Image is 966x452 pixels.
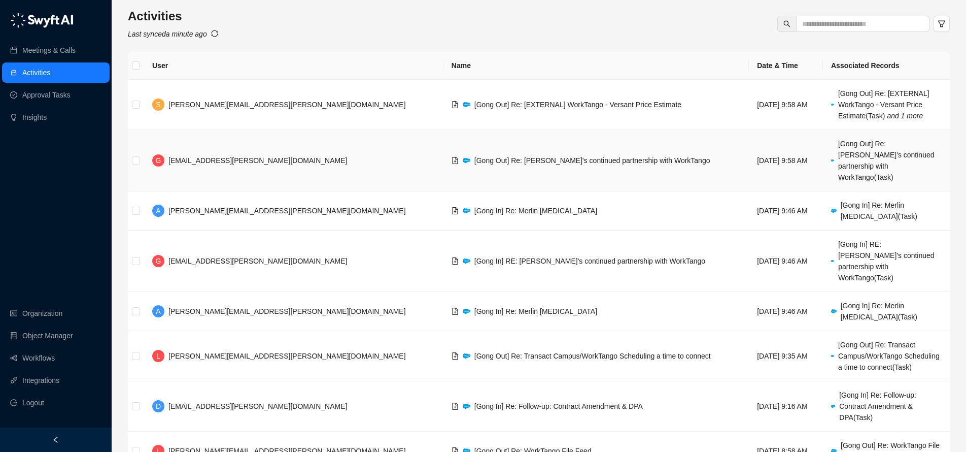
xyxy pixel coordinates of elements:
[463,259,470,264] img: salesforce-ChMvK6Xa.png
[938,20,946,28] span: filter
[168,402,347,410] span: [EMAIL_ADDRESS][PERSON_NAME][DOMAIN_NAME]
[474,207,597,215] span: [Gong In] Re: Merlin [MEDICAL_DATA]
[443,52,749,80] th: Name
[452,403,459,410] span: file-add
[831,209,837,212] img: salesforce-ChMvK6Xa.png
[156,255,161,267] span: G
[783,20,790,27] span: search
[474,352,711,360] span: [Gong Out] Re: Transact Campus/WorkTango Scheduling a time to connect
[474,101,681,109] span: [Gong Out] Re: [EXTERNAL] WorkTango - Versant Price Estimate
[22,107,47,127] a: Insights
[831,309,837,313] img: salesforce-ChMvK6Xa.png
[22,62,50,83] a: Activities
[831,260,834,262] img: salesforce-ChMvK6Xa.png
[887,112,923,120] i: and 1 more
[757,307,807,315] span: [DATE] 9:46 AM
[474,402,643,410] span: [Gong In] Re: Follow-up: Contract Amendment & DPA
[831,104,834,106] img: salesforce-ChMvK6Xa.png
[156,350,160,362] span: L
[168,207,406,215] span: [PERSON_NAME][EMAIL_ADDRESS][PERSON_NAME][DOMAIN_NAME]
[211,30,218,37] span: sync
[168,101,406,109] span: [PERSON_NAME][EMAIL_ADDRESS][PERSON_NAME][DOMAIN_NAME]
[22,393,44,413] span: Logout
[831,159,834,162] img: salesforce-ChMvK6Xa.png
[452,207,459,214] span: file-add
[474,257,705,265] span: [Gong In] RE: [PERSON_NAME]'s continued partnership with WorkTango
[452,157,459,164] span: file-add
[823,52,950,80] th: Associated Records
[22,370,59,391] a: Integrations
[52,436,59,443] span: left
[22,348,55,368] a: Workflows
[757,257,807,265] span: [DATE] 9:46 AM
[463,208,470,214] img: salesforce-ChMvK6Xa.png
[838,140,934,181] span: [Gong Out] Re: [PERSON_NAME]'s continued partnership with WorkTango ( Task )
[463,404,470,409] img: salesforce-ChMvK6Xa.png
[168,307,406,315] span: [PERSON_NAME][EMAIL_ADDRESS][PERSON_NAME][DOMAIN_NAME]
[463,102,470,108] img: salesforce-ChMvK6Xa.png
[831,355,834,357] img: salesforce-ChMvK6Xa.png
[156,205,160,216] span: A
[22,326,73,346] a: Object Manager
[841,201,917,220] span: [Gong In] Re: Merlin [MEDICAL_DATA] ( Task )
[144,52,443,80] th: User
[757,352,807,360] span: [DATE] 9:35 AM
[757,207,807,215] span: [DATE] 9:46 AM
[831,405,835,408] img: salesforce-ChMvK6Xa.png
[463,309,470,314] img: salesforce-ChMvK6Xa.png
[168,156,347,165] span: [EMAIL_ADDRESS][PERSON_NAME][DOMAIN_NAME]
[749,52,823,80] th: Date & Time
[757,156,807,165] span: [DATE] 9:58 AM
[838,240,934,282] span: [Gong In] RE: [PERSON_NAME]'s continued partnership with WorkTango ( Task )
[838,341,940,371] span: [Gong Out] Re: Transact Campus/WorkTango Scheduling a time to connect ( Task )
[838,89,929,120] span: [Gong Out] Re: [EXTERNAL] WorkTango - Versant Price Estimate ( Task )
[757,402,807,410] span: [DATE] 9:16 AM
[463,353,470,359] img: salesforce-ChMvK6Xa.png
[452,308,459,315] span: file-add
[168,352,406,360] span: [PERSON_NAME][EMAIL_ADDRESS][PERSON_NAME][DOMAIN_NAME]
[22,40,76,60] a: Meetings & Calls
[10,13,74,28] img: logo-05li4sbe.png
[22,85,71,105] a: Approval Tasks
[474,307,597,315] span: [Gong In] Re: Merlin [MEDICAL_DATA]
[452,101,459,108] span: file-add
[10,399,17,406] span: logout
[168,257,347,265] span: [EMAIL_ADDRESS][PERSON_NAME][DOMAIN_NAME]
[839,391,916,422] span: [Gong In] Re: Follow-up: Contract Amendment & DPA ( Task )
[128,30,207,38] i: Last synced a minute ago
[452,257,459,265] span: file-add
[128,8,218,24] h3: Activities
[452,352,459,360] span: file-add
[474,156,710,165] span: [Gong Out] Re: [PERSON_NAME]'s continued partnership with WorkTango
[156,99,160,110] span: S
[156,155,161,166] span: G
[463,158,470,164] img: salesforce-ChMvK6Xa.png
[22,303,62,324] a: Organization
[757,101,807,109] span: [DATE] 9:58 AM
[156,401,161,412] span: D
[934,418,961,446] iframe: Open customer support
[841,302,917,321] span: [Gong In] Re: Merlin [MEDICAL_DATA] ( Task )
[156,306,160,317] span: A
